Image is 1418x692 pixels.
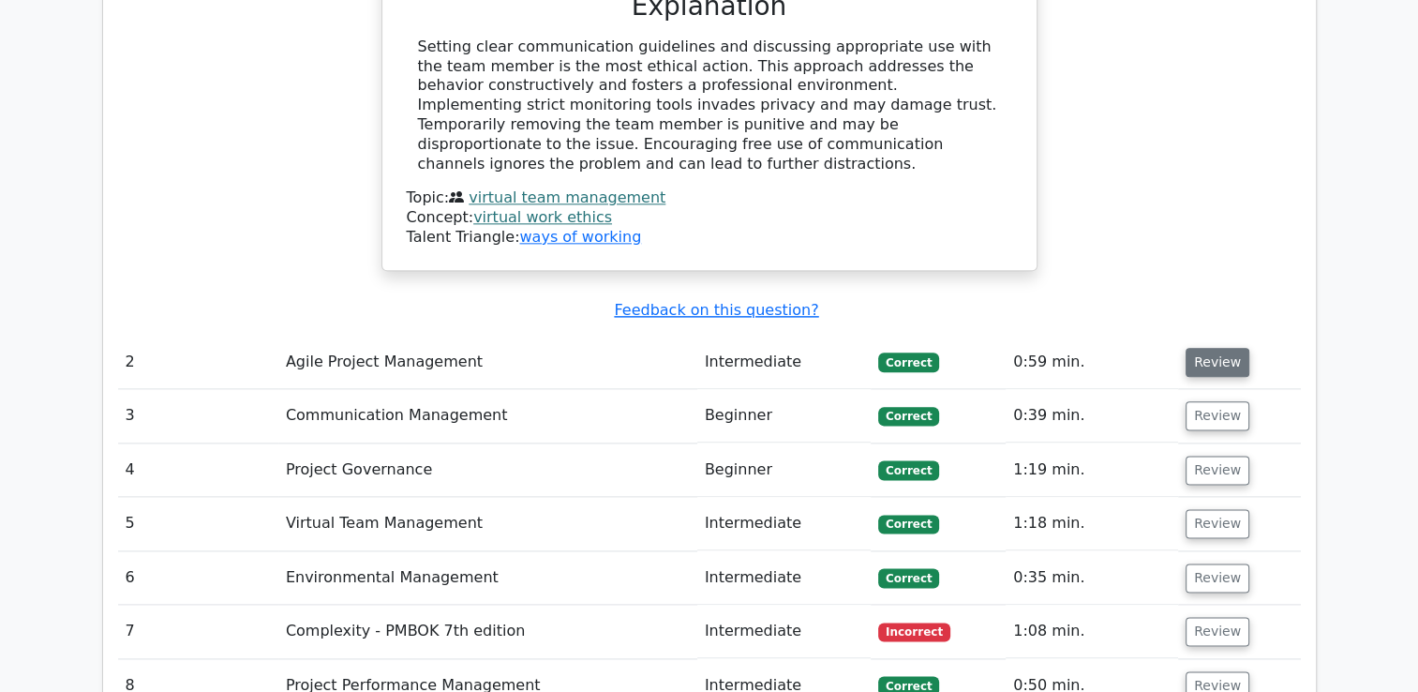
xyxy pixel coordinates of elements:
[1186,617,1249,646] button: Review
[118,389,278,443] td: 3
[878,515,939,534] span: Correct
[697,605,871,658] td: Intermediate
[118,605,278,658] td: 7
[278,605,697,658] td: Complexity - PMBOK 7th edition
[1006,605,1178,658] td: 1:08 min.
[278,444,697,497] td: Project Governance
[1006,497,1178,550] td: 1:18 min.
[878,353,939,371] span: Correct
[118,444,278,497] td: 4
[614,301,818,319] a: Feedback on this question?
[1006,444,1178,497] td: 1:19 min.
[278,551,697,605] td: Environmental Management
[469,188,665,206] a: virtual team management
[1186,509,1249,538] button: Review
[118,336,278,389] td: 2
[878,568,939,587] span: Correct
[1006,551,1178,605] td: 0:35 min.
[278,389,697,443] td: Communication Management
[1186,401,1249,430] button: Review
[697,444,871,497] td: Beginner
[1186,564,1249,593] button: Review
[418,38,1001,174] div: Setting clear communication guidelines and discussing appropriate use with the team member is the...
[278,497,697,550] td: Virtual Team Management
[697,497,871,550] td: Intermediate
[118,497,278,550] td: 5
[473,208,612,226] a: virtual work ethics
[118,551,278,605] td: 6
[519,228,641,246] a: ways of working
[878,623,950,641] span: Incorrect
[878,460,939,479] span: Correct
[1006,389,1178,443] td: 0:39 min.
[697,389,871,443] td: Beginner
[407,208,1012,228] div: Concept:
[878,407,939,426] span: Correct
[278,336,697,389] td: Agile Project Management
[407,188,1012,247] div: Talent Triangle:
[1006,336,1178,389] td: 0:59 min.
[407,188,1012,208] div: Topic:
[697,551,871,605] td: Intermediate
[1186,348,1249,377] button: Review
[697,336,871,389] td: Intermediate
[1186,456,1249,485] button: Review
